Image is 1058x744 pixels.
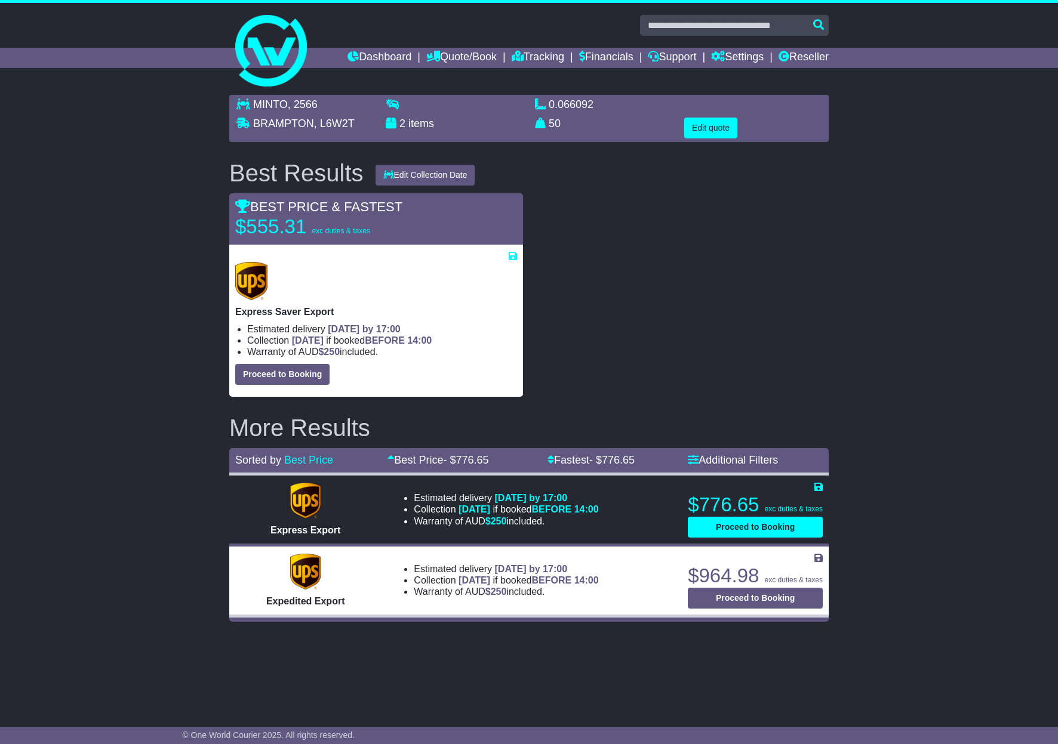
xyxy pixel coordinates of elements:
[711,48,764,68] a: Settings
[408,118,434,129] span: items
[247,335,517,346] li: Collection
[414,575,598,586] li: Collection
[485,586,507,597] span: $
[459,504,598,514] span: if booked
[324,347,340,357] span: 250
[407,335,432,345] span: 14:00
[548,454,635,466] a: Fastest- $776.65
[414,586,598,597] li: Warranty of AUD included.
[765,505,823,513] span: exc duties & taxes
[602,454,635,466] span: 776.65
[229,415,829,441] h2: More Results
[532,575,572,585] span: BEFORE
[247,346,517,357] li: Warranty of AUD included.
[688,588,823,609] button: Proceed to Booking
[182,730,355,740] span: © One World Courier 2025. All rights reserved.
[688,517,823,538] button: Proceed to Booking
[414,515,598,527] li: Warranty of AUD included.
[314,118,355,129] span: , L6W2T
[414,504,598,515] li: Collection
[270,525,340,535] span: Express Export
[495,564,568,574] span: [DATE] by 17:00
[288,98,318,110] span: , 2566
[223,160,370,186] div: Best Results
[491,516,507,526] span: 250
[426,48,497,68] a: Quote/Book
[684,118,737,138] button: Edit quote
[579,48,633,68] a: Financials
[495,493,568,503] span: [DATE] by 17:00
[253,98,288,110] span: MINTO
[414,563,598,575] li: Estimated delivery
[414,492,598,504] li: Estimated delivery
[688,454,778,466] a: Additional Filters
[312,227,370,235] span: exc duties & taxes
[365,335,405,345] span: BEFORE
[688,493,823,517] p: $776.65
[266,596,345,606] span: Expedited Export
[235,364,330,385] button: Proceed to Booking
[549,98,593,110] span: 0.066092
[485,516,507,526] span: $
[328,324,401,334] span: [DATE] by 17:00
[688,564,823,588] p: $964.98
[459,504,490,514] span: [DATE]
[235,199,402,214] span: BEST PRICE & FASTEST
[292,335,324,345] span: [DATE]
[318,347,340,357] span: $
[399,118,405,129] span: 2
[284,454,333,466] a: Best Price
[247,323,517,335] li: Estimated delivery
[290,483,320,518] img: UPS (new): Express Export
[376,165,475,186] button: Edit Collection Date
[459,575,490,585] span: [DATE]
[387,454,488,466] a: Best Price- $776.65
[549,118,561,129] span: 50
[235,306,517,317] p: Express Saver Export
[235,454,281,466] span: Sorted by
[459,575,598,585] span: if booked
[253,118,314,129] span: BRAMPTON
[292,335,432,345] span: if booked
[532,504,572,514] span: BEFORE
[779,48,829,68] a: Reseller
[456,454,488,466] span: 776.65
[235,262,267,300] img: UPS (new): Express Saver Export
[648,48,696,68] a: Support
[574,575,599,585] span: 14:00
[589,454,635,466] span: - $
[290,554,320,589] img: UPS (new): Expedited Export
[347,48,411,68] a: Dashboard
[512,48,564,68] a: Tracking
[491,586,507,597] span: 250
[235,215,385,239] p: $555.31
[443,454,488,466] span: - $
[765,576,823,584] span: exc duties & taxes
[574,504,599,514] span: 14:00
